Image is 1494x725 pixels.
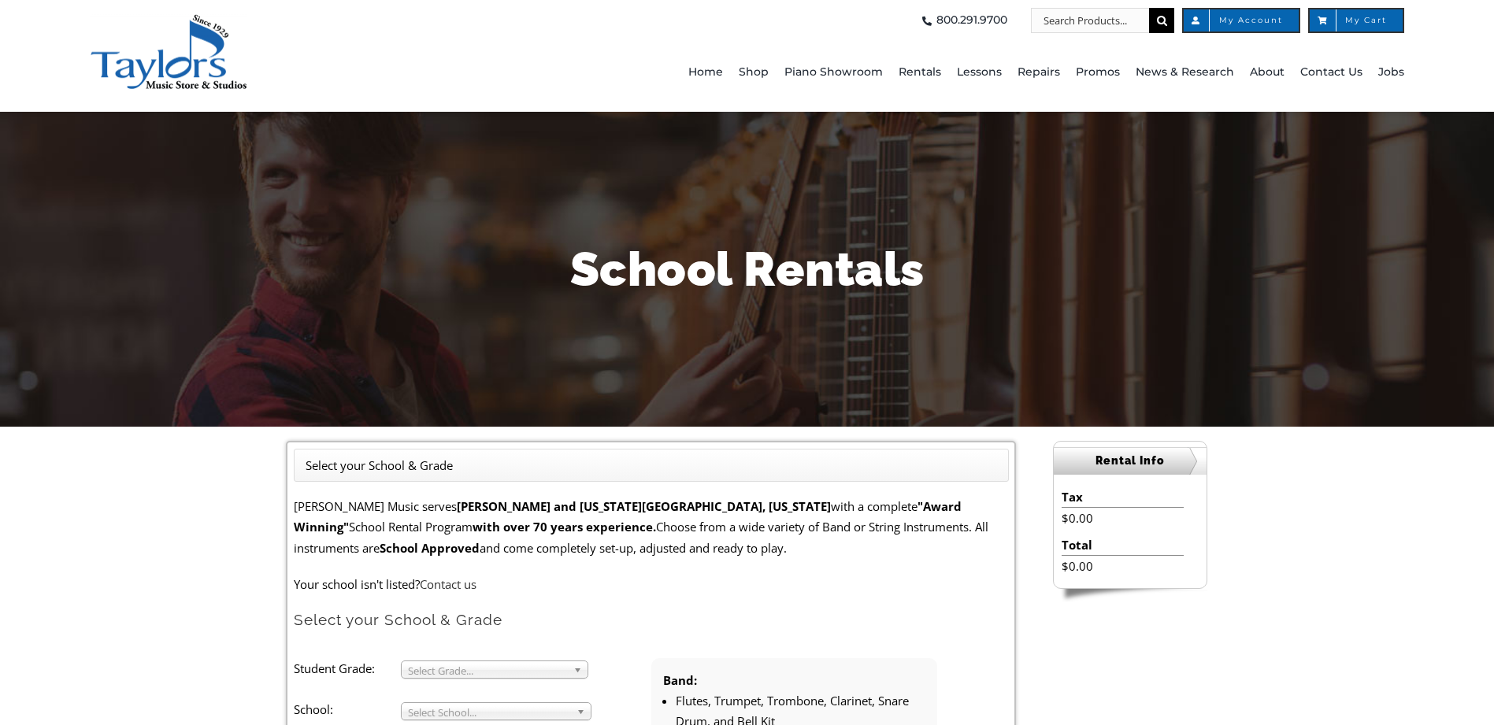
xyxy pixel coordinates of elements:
[287,236,1208,302] h1: School Rentals
[294,574,1009,594] p: Your school isn't listed?
[1250,60,1285,85] span: About
[90,12,247,28] a: taylors-music-store-west-chester
[663,672,697,688] strong: Band:
[294,699,401,719] label: School:
[739,33,769,112] a: Shop
[473,519,656,535] strong: with over 70 years experience.
[1076,60,1120,85] span: Promos
[457,498,831,514] strong: [PERSON_NAME] and [US_STATE][GEOGRAPHIC_DATA], [US_STATE]
[1062,508,1184,528] li: $0.00
[408,661,567,680] span: Select Grade...
[1136,33,1234,112] a: News & Research
[784,60,883,85] span: Piano Showroom
[899,60,941,85] span: Rentals
[1062,535,1184,556] li: Total
[688,60,723,85] span: Home
[1031,8,1149,33] input: Search Products...
[432,33,1404,112] nav: Main Menu
[1054,447,1207,475] h2: Rental Info
[432,8,1404,33] nav: Top Right
[294,496,1009,558] p: [PERSON_NAME] Music serves with a complete School Rental Program Choose from a wide variety of Ba...
[294,610,1009,630] h2: Select your School & Grade
[957,60,1002,85] span: Lessons
[1300,33,1362,112] a: Contact Us
[1378,33,1404,112] a: Jobs
[1325,17,1387,24] span: My Cart
[784,33,883,112] a: Piano Showroom
[1136,60,1234,85] span: News & Research
[1182,8,1300,33] a: My Account
[1053,589,1207,603] img: sidebar-footer.png
[1062,486,1184,508] li: Tax
[957,33,1002,112] a: Lessons
[306,455,453,475] li: Select your School & Grade
[1300,60,1362,85] span: Contact Us
[380,540,480,556] strong: School Approved
[1149,8,1174,33] input: Search
[739,60,769,85] span: Shop
[1199,17,1283,24] span: My Account
[1378,60,1404,85] span: Jobs
[1308,8,1404,33] a: My Cart
[1018,33,1060,112] a: Repairs
[294,658,401,679] label: Student Grade:
[408,703,570,722] span: Select School...
[936,8,1007,33] span: 800.291.9700
[1076,33,1120,112] a: Promos
[899,33,941,112] a: Rentals
[1062,556,1184,576] li: $0.00
[918,8,1007,33] a: 800.291.9700
[420,576,476,592] a: Contact us
[1018,60,1060,85] span: Repairs
[1250,33,1285,112] a: About
[688,33,723,112] a: Home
